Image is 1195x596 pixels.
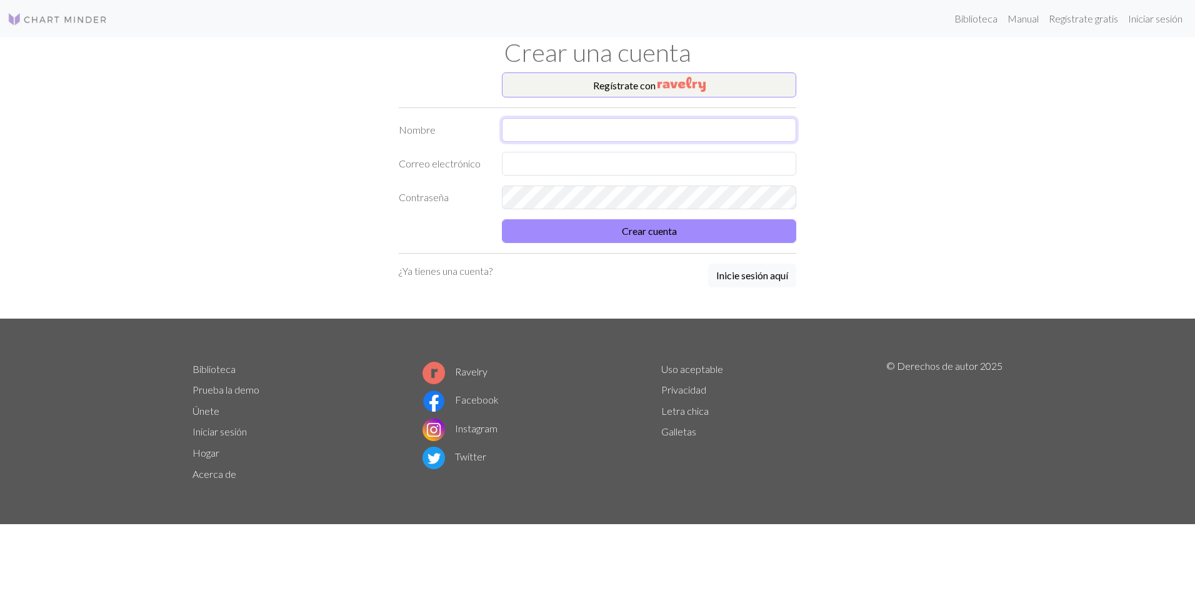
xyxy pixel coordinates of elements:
a: Únete [192,405,219,417]
img: Logotipo de Facebook [422,390,445,412]
h1: Crear una cuenta [185,37,1010,67]
p: ¿Ya tienes una cuenta? [399,264,492,279]
button: Regístrate con [502,72,796,97]
img: Ravelry [657,77,706,92]
img: Logotipo [7,12,107,27]
img: Logotipo de Twitter [422,447,445,469]
a: Facebook [422,394,499,405]
a: Galletas [661,425,696,437]
a: Instagram [422,422,497,434]
label: Correo electrónico [391,152,494,176]
a: Iniciar sesión [192,425,247,437]
a: Uso aceptable [661,363,723,375]
a: Iniciar sesión [1123,6,1187,31]
a: Inicie sesión aquí [708,264,796,289]
a: Acerca de [192,468,236,480]
a: Hogar [192,447,219,459]
a: Letra chica [661,405,709,417]
a: Twitter [422,450,486,462]
a: Manual [1002,6,1044,31]
img: Logotipo de Instagram [422,419,445,441]
a: Biblioteca [949,6,1002,31]
label: Contraseña [391,186,494,209]
a: Prueba la demo [192,384,259,395]
p: © Derechos de autor 2025 [886,359,1002,485]
a: Regístrate gratis [1044,6,1123,31]
a: Privacidad [661,384,706,395]
a: Ravelry [422,365,487,377]
button: Inicie sesión aquí [708,264,796,287]
button: Crear cuenta [502,219,796,243]
font: Regístrate con [593,79,656,91]
label: Nombre [391,118,494,142]
a: Biblioteca [192,363,236,375]
img: Logotipo de Ravelry [422,362,445,384]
